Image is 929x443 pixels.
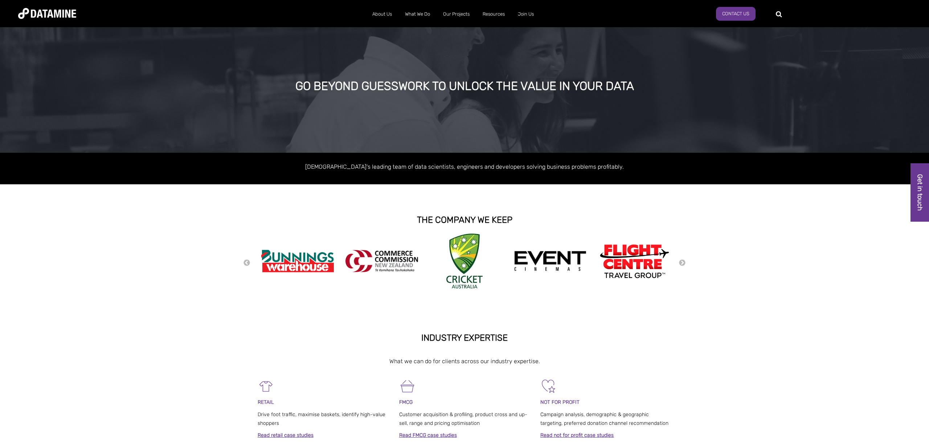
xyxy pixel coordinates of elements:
[366,5,398,24] a: About Us
[399,411,527,426] span: Customer acquisition & profiling, product cross and up-sell, range and pricing optimisation
[421,333,508,343] strong: INDUSTRY EXPERTISE
[511,5,540,24] a: Join Us
[540,378,557,394] img: Not For Profit
[398,5,437,24] a: What We Do
[243,259,250,267] button: Previous
[910,163,929,222] a: Get in touch
[258,162,671,172] p: [DEMOGRAPHIC_DATA]'s leading team of data scientists, engineers and developers solving business p...
[258,432,314,438] a: Read retail case studies
[102,80,827,93] div: GO BEYOND GUESSWORK TO UNLOCK THE VALUE IN YOUR DATA
[598,242,671,280] img: Flight Centre
[399,432,457,438] a: Read FMCG case studies
[417,215,512,225] strong: THE COMPANY WE KEEP
[399,399,413,405] span: FMCG
[258,399,274,405] span: RETAIL
[540,411,668,426] span: Campaign analysis, demographic & geographic targeting, preferred donation channel recommendation
[399,378,416,394] img: FMCG
[679,259,686,267] button: Next
[258,378,274,394] img: Retail-1
[540,399,580,405] span: NOT FOR PROFIT
[540,432,614,438] a: Read not for profit case studies
[258,411,385,426] span: Drive foot traffic, maximise baskets, identify high-value shoppers
[437,5,476,24] a: Our Projects
[345,250,418,272] img: commercecommission
[716,7,756,21] a: Contact Us
[389,358,540,365] span: What we can do for clients across our industry expertise.
[446,234,483,288] img: Cricket Australia
[514,251,586,272] img: event cinemas
[476,5,511,24] a: Resources
[261,247,334,275] img: Bunnings Warehouse
[18,8,76,19] img: Datamine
